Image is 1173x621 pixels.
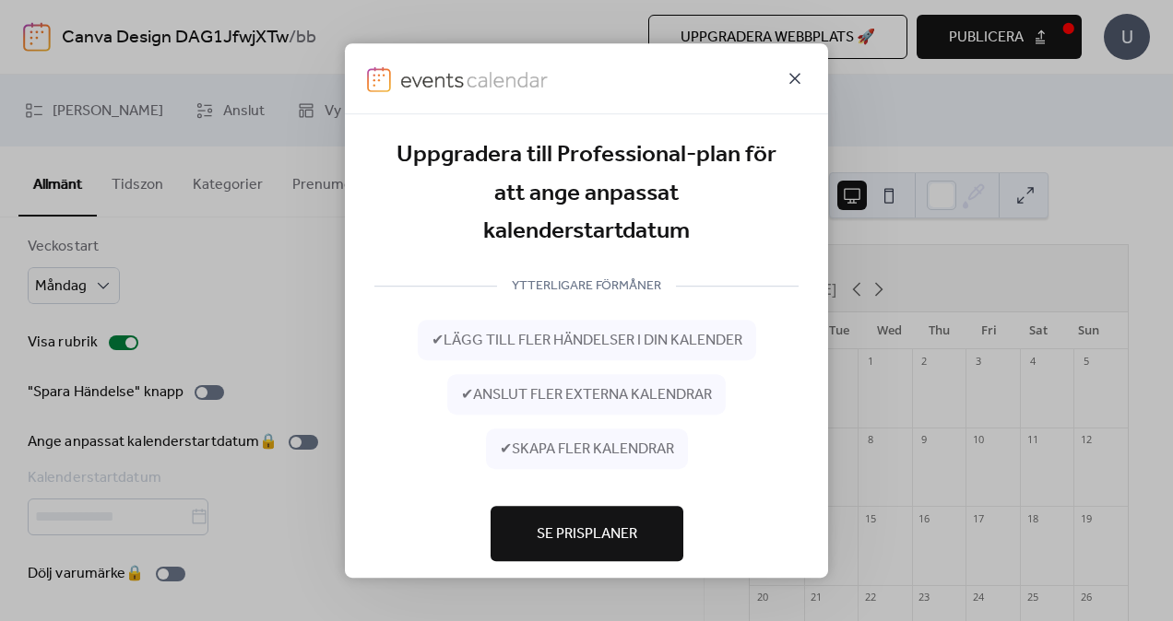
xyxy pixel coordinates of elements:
img: logo-icon [367,66,391,92]
button: Se Prisplaner [491,506,683,561]
span: Se Prisplaner [537,523,637,545]
span: ✔ skapa fler kalendrar [500,439,674,461]
div: Uppgradera till Professional-plan för att ange anpassat kalenderstartdatum [374,136,799,252]
img: logo-type [400,66,550,92]
span: YTTERLIGARE FÖRMÅNER [497,275,676,298]
span: ✔ anslut fler externa kalendrar [461,384,712,406]
span: ✔ lägg till fler händelser i din kalender [432,330,742,352]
